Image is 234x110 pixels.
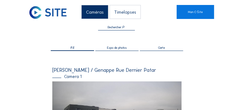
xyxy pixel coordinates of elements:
[71,46,74,49] span: Fil
[110,5,141,19] div: Timelapses
[52,75,182,79] div: Camera 1
[29,5,46,19] a: C-SITE Logo
[107,46,127,49] span: Expo de photos
[81,5,108,19] div: Caméras
[177,5,214,19] a: Mon C-Site
[158,46,165,49] span: Carte
[52,67,182,73] div: [PERSON_NAME] / Genappe Rue Dernier Patar
[29,6,67,19] img: C-SITE Logo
